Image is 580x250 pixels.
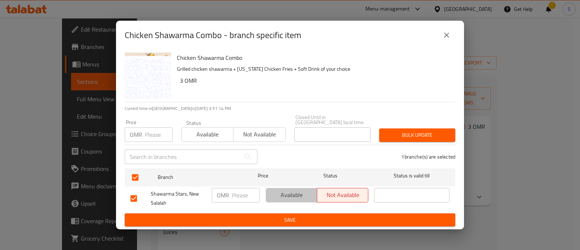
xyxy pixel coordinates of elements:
span: Shawarma Stars, New Salalah [151,189,206,208]
button: Save [125,213,455,227]
span: Available [269,190,314,200]
p: Current time in [GEOGRAPHIC_DATA] is [DATE] 3:51:14 PM [125,105,455,112]
span: Price [239,171,287,180]
button: Not available [233,127,285,142]
img: Chicken Shawarma Combo [125,53,171,99]
span: Branch [158,173,233,182]
span: Status [293,171,368,180]
p: OMR [217,191,229,200]
span: Save [130,216,449,225]
input: Please enter price [232,188,260,202]
button: close [438,26,455,44]
input: Please enter price [145,127,173,142]
p: 1 branche(s) are selected [401,153,455,160]
h6: Chicken Shawarma Combo [177,53,449,63]
span: Not available [320,190,365,200]
button: Bulk update [379,128,455,142]
span: Not available [236,129,282,140]
h2: Chicken Shawarma Combo - branch specific item [125,29,301,41]
button: Available [266,188,317,202]
span: Available [185,129,231,140]
span: Bulk update [385,131,449,140]
span: Status is valid till [374,171,449,180]
p: OMR [130,130,142,139]
button: Available [181,127,233,142]
input: Search in branches [125,149,241,164]
p: Grilled chicken shawarma + [US_STATE] Chicken Fries + Soft Drink of your choice [177,65,449,74]
h6: 3 OMR [180,75,449,86]
button: Not available [317,188,368,202]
